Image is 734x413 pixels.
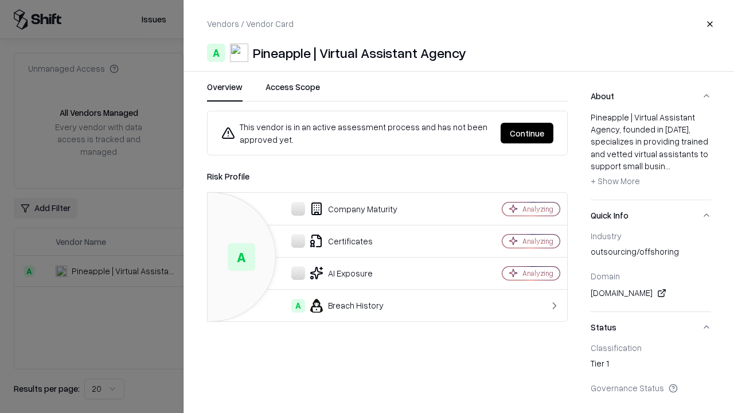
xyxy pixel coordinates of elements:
button: Access Scope [266,81,320,102]
button: Continue [501,123,553,143]
div: Company Maturity [217,202,462,216]
div: Classification [591,342,711,353]
div: AI Exposure [217,266,462,280]
div: Tier 1 [591,357,711,373]
div: A [291,299,305,313]
button: About [591,81,711,111]
span: ... [665,161,670,171]
div: Governance Status [591,383,711,393]
div: Industry [591,231,711,241]
div: Analyzing [522,236,553,246]
div: Pineapple | Virtual Assistant Agency [253,44,466,62]
div: This vendor is in an active assessment process and has not been approved yet. [221,120,491,146]
div: A [207,44,225,62]
div: Breach History [217,299,462,313]
button: Status [591,312,711,342]
div: Risk Profile [207,169,568,183]
div: Certificates [217,234,462,248]
div: [DOMAIN_NAME] [591,286,711,300]
div: About [591,111,711,200]
div: Analyzing [522,204,553,214]
div: Quick Info [591,231,711,311]
div: A [228,243,255,271]
div: Pineapple | Virtual Assistant Agency, founded in [DATE], specializes in providing trained and vet... [591,111,711,190]
img: Pineapple | Virtual Assistant Agency [230,44,248,62]
div: Analyzing [522,268,553,278]
button: Overview [207,81,243,102]
p: Vendors / Vendor Card [207,18,294,30]
span: + Show More [591,176,640,186]
button: + Show More [591,172,640,190]
div: outsourcing/offshoring [591,246,711,262]
div: Domain [591,271,711,281]
button: Quick Info [591,200,711,231]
